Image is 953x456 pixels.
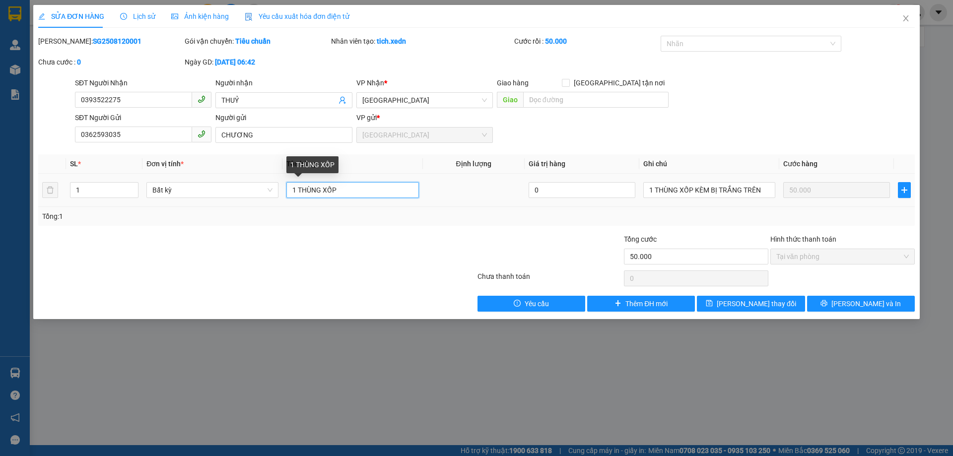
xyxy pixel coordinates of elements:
span: Lịch sử [120,12,155,20]
span: picture [171,13,178,20]
b: [DATE] 06:42 [215,58,255,66]
button: Close [892,5,920,33]
span: Định lượng [456,160,491,168]
div: 1 THÙNG XỐP [286,156,339,173]
span: plus [614,300,621,308]
button: delete [42,182,58,198]
span: [PERSON_NAME] thay đổi [717,298,796,309]
b: 50.000 [545,37,567,45]
span: VP Nhận [356,79,384,87]
b: 0 [77,58,81,66]
b: [DOMAIN_NAME] [83,38,136,46]
span: Giao hàng [497,79,529,87]
span: [PERSON_NAME] và In [831,298,901,309]
span: SL [70,160,78,168]
span: save [706,300,713,308]
div: [PERSON_NAME]: [38,36,183,47]
b: Tiêu chuẩn [235,37,271,45]
span: Tổng cước [624,235,657,243]
div: Chưa thanh toán [476,271,623,288]
span: Tại văn phòng [776,249,909,264]
span: exclamation-circle [514,300,521,308]
span: Bất kỳ [152,183,272,197]
div: Nhân viên tạo: [331,36,512,47]
span: Thêm ĐH mới [625,298,668,309]
div: Cước rồi : [514,36,659,47]
img: icon [245,13,253,21]
span: Ảnh kiện hàng [171,12,229,20]
div: SĐT Người Gửi [75,112,211,123]
b: SG2508120001 [93,37,141,45]
span: phone [198,130,205,138]
div: Người nhận [215,77,352,88]
span: Yêu cầu xuất hóa đơn điện tử [245,12,349,20]
span: user-add [339,96,346,104]
span: plus [898,186,910,194]
button: exclamation-circleYêu cầu [477,296,585,312]
b: Gửi khách hàng [61,14,98,61]
span: SỬA ĐƠN HÀNG [38,12,104,20]
span: Quảng Sơn [362,93,487,108]
button: save[PERSON_NAME] thay đổi [697,296,805,312]
input: VD: Bàn, Ghế [286,182,418,198]
button: printer[PERSON_NAME] và In [807,296,915,312]
input: Ghi Chú [643,182,775,198]
span: Cước hàng [783,160,817,168]
span: Sài Gòn [362,128,487,142]
span: Đơn vị tính [146,160,184,168]
span: Yêu cầu [525,298,549,309]
div: Chưa cước : [38,57,183,67]
th: Ghi chú [639,154,779,174]
button: plusThêm ĐH mới [587,296,695,312]
span: Giao [497,92,523,108]
b: tich.xedn [377,37,406,45]
span: [GEOGRAPHIC_DATA] tận nơi [570,77,669,88]
img: logo.jpg [108,12,132,36]
div: Tổng: 1 [42,211,368,222]
div: SĐT Người Nhận [75,77,211,88]
div: Ngày GD: [185,57,329,67]
span: phone [198,95,205,103]
span: Giá trị hàng [529,160,565,168]
div: Người gửi [215,112,352,123]
span: edit [38,13,45,20]
div: VP gửi [356,112,493,123]
b: Xe Đăng Nhân [12,64,44,111]
li: (c) 2017 [83,47,136,60]
label: Hình thức thanh toán [770,235,836,243]
input: 0 [783,182,890,198]
span: clock-circle [120,13,127,20]
div: Gói vận chuyển: [185,36,329,47]
input: Dọc đường [523,92,669,108]
button: plus [898,182,911,198]
span: printer [820,300,827,308]
span: close [902,14,910,22]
